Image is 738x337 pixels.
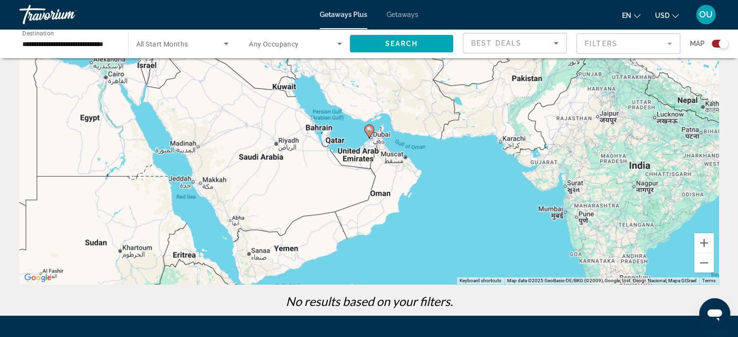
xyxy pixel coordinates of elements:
a: Terms (opens in new tab) [702,278,716,283]
iframe: Button to launch messaging window [699,298,730,329]
img: Google [22,272,54,284]
button: Zoom in [694,233,714,253]
span: en [622,12,631,19]
span: Map [690,37,705,50]
span: USD [655,12,670,19]
button: Keyboard shortcuts [459,277,501,284]
span: Search [385,40,418,48]
button: Change currency [655,8,679,22]
span: Any Occupancy [249,40,299,48]
a: Getaways [387,11,418,18]
span: All Start Months [136,40,188,48]
mat-select: Sort by [471,37,558,49]
a: Open this area in Google Maps (opens a new window) [22,272,54,284]
button: Zoom out [694,253,714,273]
span: Map data ©2025 GeoBasis-DE/BKG (©2009), Google, Inst. Geogr. Nacional, Mapa GISrael [507,278,696,283]
a: Getaways Plus [320,11,367,18]
span: Destination [22,30,54,36]
button: User Menu [693,4,719,25]
p: No results based on your filters. [15,294,723,308]
span: Best Deals [471,39,522,47]
button: Change language [622,8,640,22]
a: Travorium [19,2,116,27]
button: Filter [576,33,680,54]
span: OU [699,10,713,19]
button: Search [350,35,454,52]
